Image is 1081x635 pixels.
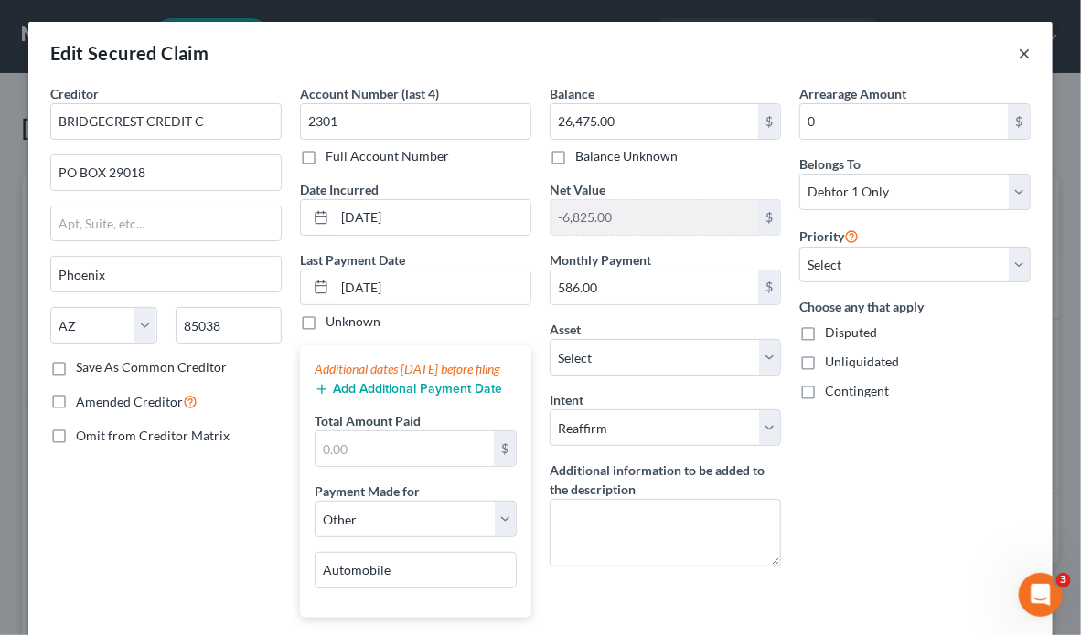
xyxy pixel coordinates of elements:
[50,86,99,101] span: Creditor
[550,250,651,270] label: Monthly Payment
[825,324,877,340] span: Disputed
[550,390,583,409] label: Intent
[315,482,420,501] label: Payment Made for
[1019,573,1063,617] iframe: Intercom live chat
[76,428,230,443] span: Omit from Creditor Matrix
[326,312,380,331] label: Unknown
[551,104,758,139] input: 0.00
[51,206,281,241] input: Apt, Suite, etc...
[1008,104,1030,139] div: $
[825,354,899,369] span: Unliquidated
[799,297,1031,316] label: Choose any that apply
[551,200,758,235] input: 0.00
[315,382,502,397] button: Add Additional Payment Date
[800,104,1008,139] input: 0.00
[50,40,209,66] div: Edit Secured Claim
[551,270,758,305] input: 0.00
[326,147,449,165] label: Full Account Number
[825,383,889,398] span: Contingent
[550,460,781,499] label: Additional information to be added to the description
[300,250,405,270] label: Last Payment Date
[758,104,780,139] div: $
[1018,42,1031,64] button: ×
[335,200,530,235] input: MM/DD/YYYY
[300,180,379,199] label: Date Incurred
[799,156,861,172] span: Belongs To
[50,103,282,140] input: Search creditor by name...
[494,431,516,466] div: $
[799,84,906,103] label: Arrearage Amount
[300,84,439,103] label: Account Number (last 4)
[176,307,283,344] input: Enter zip...
[758,200,780,235] div: $
[315,360,517,378] div: Additional dates [DATE] before filing
[51,257,281,291] input: Enter city...
[316,431,494,466] input: 0.00
[335,270,530,305] input: MM/DD/YYYY
[758,270,780,305] div: $
[51,155,281,190] input: Enter address...
[575,147,678,165] label: Balance Unknown
[76,358,227,376] label: Save As Common Creditor
[315,411,421,430] label: Total Amount Paid
[550,84,594,103] label: Balance
[550,180,605,199] label: Net Value
[799,225,859,247] label: Priority
[316,553,516,587] input: Specify...
[76,394,183,409] span: Amended Creditor
[550,322,581,337] span: Asset
[300,103,531,140] input: XXXX
[1056,573,1071,587] span: 3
